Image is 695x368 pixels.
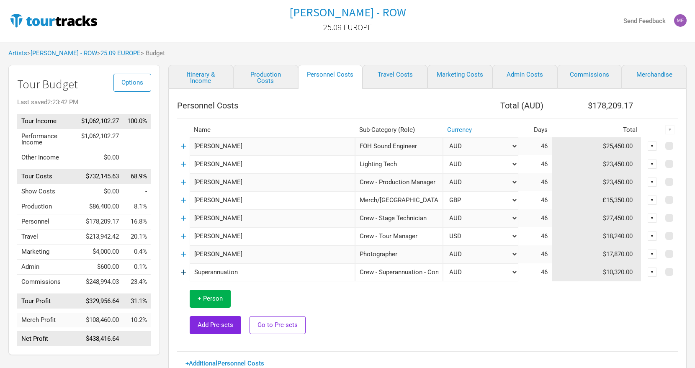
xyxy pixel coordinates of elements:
td: Personnel as % of Tour Income [123,214,151,229]
td: Net Profit as % of Tour Income [123,332,151,347]
div: ▼ [665,125,674,134]
span: Options [121,79,143,86]
img: Mel [674,14,687,27]
a: Travel Costs [363,65,427,89]
td: 46 [518,155,552,173]
td: $25,450.00 [552,137,641,155]
input: eg: Paul [190,137,355,155]
a: + Additional Personnel Costs [185,360,264,367]
td: $18,240.00 [552,227,641,245]
td: Travel [17,229,77,244]
td: $23,450.00 [552,173,641,191]
td: 46 [518,173,552,191]
a: + [181,159,186,170]
th: Total ( AUD ) [443,97,552,114]
a: Admin Costs [492,65,557,89]
a: + [181,177,186,188]
a: Artists [8,49,27,57]
div: Last saved 2:23:42 PM [17,99,151,106]
a: Marketing Costs [427,65,492,89]
td: $213,942.42 [77,229,123,244]
td: $86,400.00 [77,199,123,214]
td: 46 [518,191,552,209]
span: Go to Pre-sets [257,321,298,329]
input: eg: Axel [190,155,355,173]
a: 25.09 EUROPE [100,49,141,57]
td: $178,209.17 [77,214,123,229]
td: Other Income as % of Tour Income [123,150,151,165]
td: $248,994.03 [77,275,123,290]
a: Production Costs [233,65,298,89]
span: Add Pre-sets [198,321,233,329]
div: ▼ [648,178,657,187]
button: Add Pre-sets [190,316,241,334]
td: Performance Income [17,129,77,150]
td: $4,000.00 [77,244,123,260]
td: Net Profit [17,332,77,347]
a: Commissions [557,65,622,89]
th: Days [518,123,552,137]
a: Currency [447,126,472,134]
td: $438,416.64 [77,332,123,347]
td: Merch Profit as % of Tour Income [123,313,151,327]
a: Personnel Costs [298,65,363,89]
th: Name [190,123,355,137]
td: Commissions as % of Tour Income [123,275,151,290]
td: Tour Costs as % of Tour Income [123,169,151,184]
a: 25.09 EUROPE [323,18,372,36]
td: $329,956.64 [77,293,123,309]
td: $27,450.00 [552,209,641,227]
input: eg: Lars [190,209,355,227]
a: Itinerary & Income [168,65,233,89]
div: Crew - Production Manager [355,173,443,191]
h2: 25.09 EUROPE [323,23,372,32]
td: $732,145.63 [77,169,123,184]
td: Tour Profit [17,293,77,309]
td: Tour Income as % of Tour Income [123,114,151,129]
div: ▼ [648,250,657,259]
td: $600.00 [77,260,123,275]
th: Sub-Category (Role) [355,123,443,137]
a: + [181,267,186,278]
button: Options [113,74,151,92]
div: ▼ [648,160,657,169]
td: $23,450.00 [552,155,641,173]
td: $1,062,102.27 [77,129,123,150]
td: Tour Profit as % of Tour Income [123,293,151,309]
h1: Tour Budget [17,78,151,91]
td: $0.00 [77,150,123,165]
a: Merchandise [622,65,687,89]
a: + [181,195,186,206]
a: + [181,249,186,260]
a: + [181,213,186,224]
strong: Send Feedback [623,17,666,25]
span: > Budget [141,50,165,57]
th: $178,209.17 [552,97,641,114]
td: 46 [518,227,552,245]
td: Merch Profit [17,313,77,327]
td: $108,460.00 [77,313,123,327]
span: + Person [198,295,223,302]
td: Production [17,199,77,214]
div: ▼ [648,268,657,277]
div: ▼ [648,214,657,223]
div: FOH Sound Engineer [355,137,443,155]
td: Personnel [17,214,77,229]
th: Total [552,123,641,137]
div: Crew - Superannuation - Contractors [355,263,443,281]
td: Production as % of Tour Income [123,199,151,214]
h1: [PERSON_NAME] - ROW [289,5,406,20]
input: eg: Sinead [190,245,355,263]
td: Marketing [17,244,77,260]
td: Admin as % of Tour Income [123,260,151,275]
div: Crew - Tour Manager [355,227,443,245]
button: Go to Pre-sets [250,316,306,334]
img: TourTracks [8,12,99,29]
td: Travel as % of Tour Income [123,229,151,244]
td: Performance Income as % of Tour Income [123,129,151,150]
input: eg: Ozzy [190,173,355,191]
input: eg: PJ [190,263,355,281]
td: 46 [518,245,552,263]
td: 46 [518,209,552,227]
